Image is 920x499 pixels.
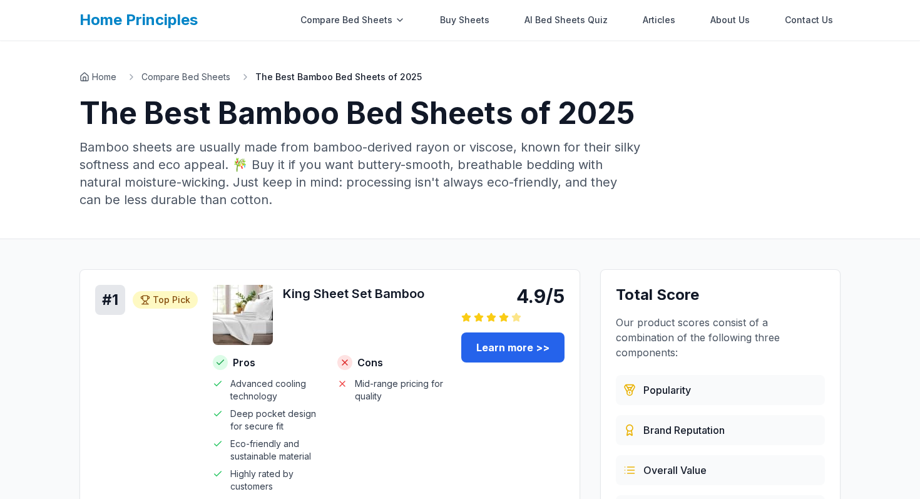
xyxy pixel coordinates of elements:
[337,355,447,370] h4: Cons
[643,423,725,438] span: Brand Reputation
[141,71,230,83] a: Compare Bed Sheets
[79,98,841,128] h1: The Best Bamboo Bed Sheets of 2025
[616,315,825,360] p: Our product scores consist of a combination of the following three components:
[79,11,198,29] a: Home Principles
[230,438,322,463] span: Eco-friendly and sustainable material
[777,8,841,33] a: Contact Us
[230,408,322,433] span: Deep pocket design for secure fit
[153,294,190,306] span: Top Pick
[616,455,825,485] div: Combines price, quality, durability, and customer satisfaction
[293,8,412,33] div: Compare Bed Sheets
[230,468,322,493] span: Highly rated by customers
[616,285,825,305] h3: Total Score
[355,378,447,403] span: Mid-range pricing for quality
[643,463,707,478] span: Overall Value
[79,71,841,83] nav: Breadcrumb
[517,8,615,33] a: AI Bed Sheets Quiz
[213,285,273,345] img: King 4-Pc Sheet Set Bamboo Bamboo Bay - Bamboo product image
[616,415,825,445] div: Evaluated from brand history, quality standards, and market presence
[635,8,683,33] a: Articles
[616,375,825,405] div: Based on customer reviews, ratings, and sales data
[461,285,565,307] div: 4.9/5
[703,8,757,33] a: About Us
[79,138,640,208] p: Bamboo sheets are usually made from bamboo-derived rayon or viscose, known for their silky softne...
[79,71,116,83] a: Home
[255,71,422,83] span: The Best Bamboo Bed Sheets of 2025
[213,355,322,370] h4: Pros
[230,378,322,403] span: Advanced cooling technology
[461,332,565,363] a: Learn more >>
[643,383,691,398] span: Popularity
[432,8,497,33] a: Buy Sheets
[283,285,446,302] h3: King Sheet Set Bamboo
[95,285,125,315] div: # 1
